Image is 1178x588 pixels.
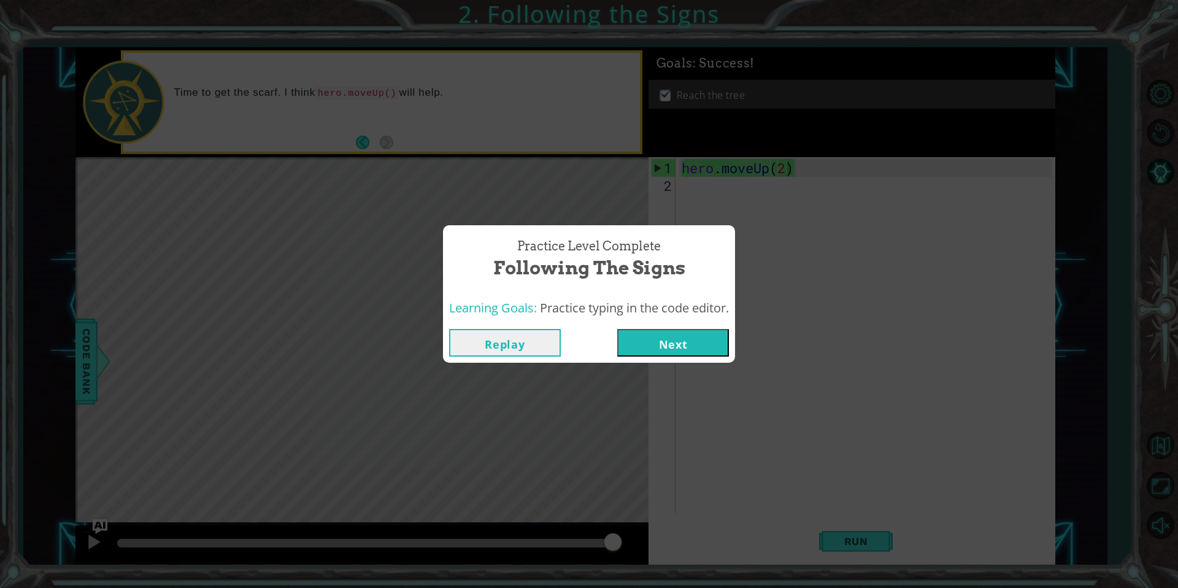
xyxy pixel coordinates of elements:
button: Replay [449,329,561,357]
span: Learning Goals: [449,300,537,316]
span: Following the Signs [493,255,685,281]
span: Practice Level Complete [517,238,661,255]
button: Next [617,329,729,357]
span: Practice typing in the code editor. [540,300,729,316]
